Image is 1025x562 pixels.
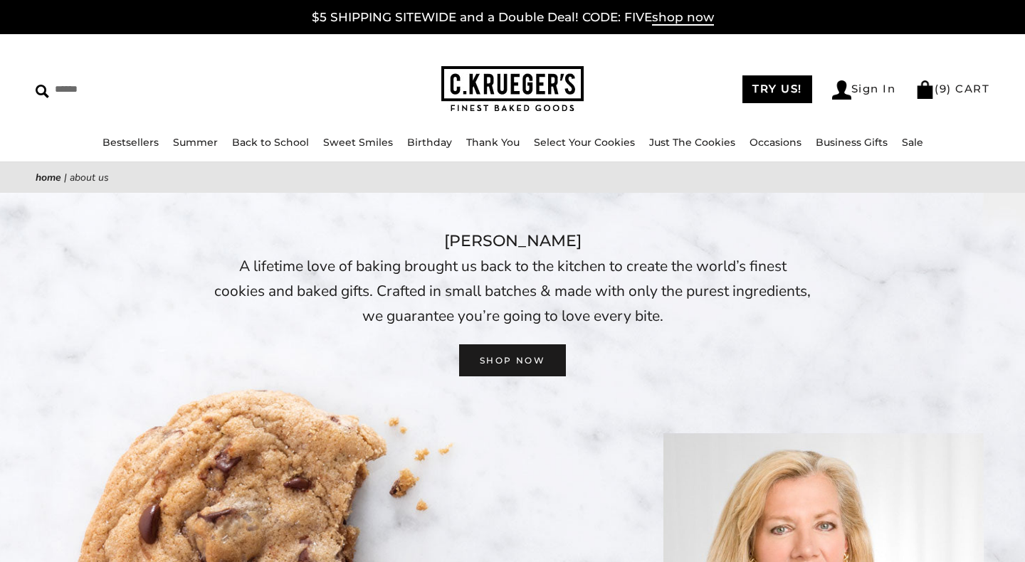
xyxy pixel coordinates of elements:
[441,66,584,112] img: C.KRUEGER'S
[232,136,309,149] a: Back to School
[832,80,851,100] img: Account
[36,78,260,100] input: Search
[312,10,714,26] a: $5 SHIPPING SITEWIDE and a Double Deal! CODE: FIVEshop now
[214,254,811,328] p: A lifetime love of baking brought us back to the kitchen to create the world’s finest cookies and...
[915,80,935,99] img: Bag
[915,82,989,95] a: (9) CART
[323,136,393,149] a: Sweet Smiles
[940,82,947,95] span: 9
[459,344,566,376] a: SHOP NOW
[816,136,888,149] a: Business Gifts
[36,171,61,184] a: Home
[832,80,896,100] a: Sign In
[36,85,49,98] img: Search
[407,136,452,149] a: Birthday
[902,136,923,149] a: Sale
[534,136,635,149] a: Select Your Cookies
[36,169,989,186] nav: breadcrumbs
[742,75,812,103] a: TRY US!
[173,136,218,149] a: Summer
[102,136,159,149] a: Bestsellers
[652,10,714,26] span: shop now
[466,136,520,149] a: Thank You
[750,136,801,149] a: Occasions
[649,136,735,149] a: Just The Cookies
[70,171,109,184] span: About Us
[64,171,67,184] span: |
